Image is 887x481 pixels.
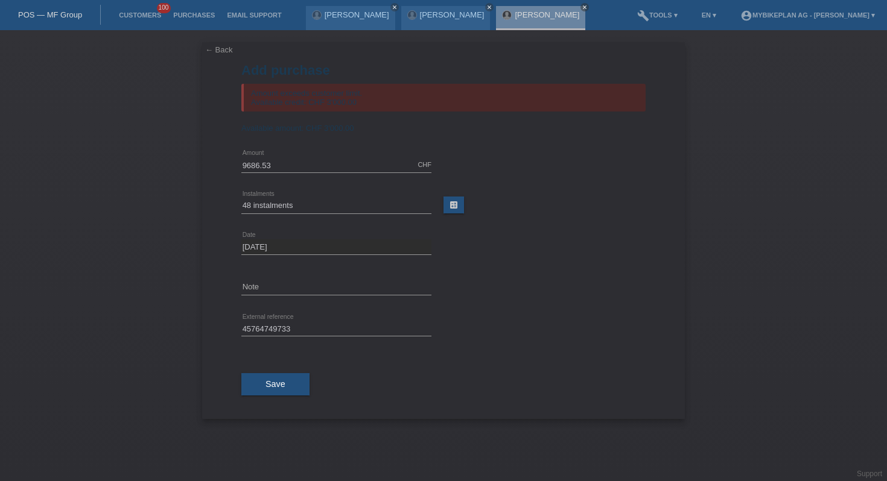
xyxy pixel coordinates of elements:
[325,10,389,19] a: [PERSON_NAME]
[740,10,752,22] i: account_circle
[157,3,171,13] span: 100
[449,200,459,210] i: calculate
[18,10,82,19] a: POS — MF Group
[486,4,492,10] i: close
[390,3,399,11] a: close
[241,84,646,112] div: Amount exceeds customer limit. Available credit: CHF 3'000.00
[418,161,431,168] div: CHF
[582,4,588,10] i: close
[420,10,485,19] a: [PERSON_NAME]
[113,11,167,19] a: Customers
[580,3,589,11] a: close
[241,124,304,133] span: Available amount:
[443,196,464,213] a: calculate
[221,11,287,19] a: Email Support
[637,10,649,22] i: build
[241,373,310,396] button: Save
[241,63,646,78] h1: Add purchase
[734,11,881,19] a: account_circleMybikeplan AG - [PERSON_NAME] ▾
[515,10,579,19] a: [PERSON_NAME]
[265,379,285,389] span: Save
[167,11,221,19] a: Purchases
[392,4,398,10] i: close
[631,11,684,19] a: buildTools ▾
[857,470,882,478] a: Support
[696,11,722,19] a: EN ▾
[306,124,354,133] span: CHF 3'000.00
[205,45,233,54] a: ← Back
[485,3,494,11] a: close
